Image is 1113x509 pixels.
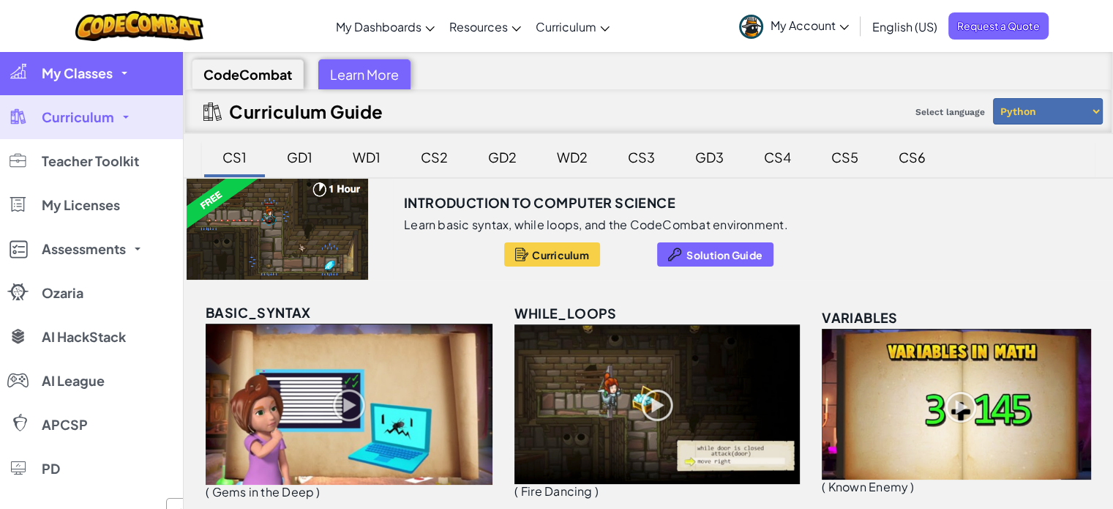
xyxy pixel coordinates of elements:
[192,59,304,89] div: CodeCombat
[42,374,105,387] span: AI League
[657,242,773,267] button: Solution Guide
[536,19,596,34] span: Curriculum
[910,479,914,494] span: )
[449,19,508,34] span: Resources
[206,304,311,321] span: basic_syntax
[272,140,327,174] div: GD1
[865,7,945,46] a: English (US)
[822,329,1091,480] img: variables_unlocked.png
[910,101,991,123] span: Select language
[208,140,261,174] div: CS1
[42,198,120,212] span: My Licenses
[514,324,800,484] img: while_loops_unlocked.png
[42,286,83,300] span: Ozaria
[739,15,763,39] img: avatar
[42,111,114,124] span: Curriculum
[532,249,589,261] span: Curriculum
[542,140,602,174] div: WD2
[338,140,395,174] div: WD1
[613,140,670,174] div: CS3
[336,19,421,34] span: My Dashboards
[206,324,492,485] img: basic_syntax_unlocked.png
[211,484,314,499] span: Gems in the Deep
[749,140,806,174] div: CS4
[681,140,738,174] div: GD3
[404,218,788,232] p: Learn basic syntax, while loops, and the CodeCombat environment.
[318,59,411,89] div: Learn More
[406,140,462,174] div: CS2
[442,7,528,46] a: Resources
[42,330,126,343] span: AI HackStack
[817,140,873,174] div: CS5
[732,3,856,49] a: My Account
[75,11,203,41] img: CodeCombat logo
[42,155,139,168] span: Teacher Toolkit
[872,19,937,34] span: English (US)
[206,484,209,499] span: (
[404,192,675,214] h3: Introduction to Computer Science
[822,309,898,326] span: variables
[504,242,600,267] button: Curriculum
[595,483,599,499] span: )
[948,12,1049,40] a: Request a Quote
[521,483,593,499] span: Fire Dancing
[828,479,909,494] span: Known Enemy
[42,242,126,256] span: Assessments
[528,7,617,46] a: Curriculum
[329,7,442,46] a: My Dashboards
[822,479,825,494] span: (
[771,18,849,33] span: My Account
[203,103,222,121] img: IconCurriculumGuide.svg
[316,484,320,499] span: )
[514,305,616,322] span: while_loops
[514,483,518,499] span: (
[686,249,762,261] span: Solution Guide
[229,101,383,122] h2: Curriculum Guide
[473,140,531,174] div: GD2
[42,67,113,80] span: My Classes
[884,140,940,174] div: CS6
